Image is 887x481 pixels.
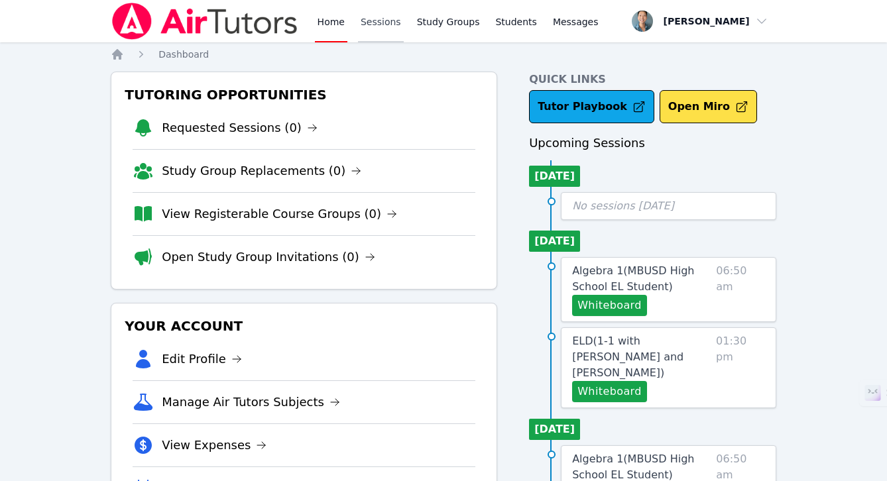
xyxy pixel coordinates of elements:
[162,119,318,137] a: Requested Sessions (0)
[572,381,647,402] button: Whiteboard
[572,453,694,481] span: Algebra 1 ( MBUSD High School EL Student )
[158,48,209,61] a: Dashboard
[572,199,674,212] span: No sessions [DATE]
[716,333,765,402] span: 01:30 pm
[529,134,776,152] h3: Upcoming Sessions
[572,295,647,316] button: Whiteboard
[162,393,340,411] a: Manage Air Tutors Subjects
[660,90,757,123] button: Open Miro
[162,205,397,223] a: View Registerable Course Groups (0)
[529,90,654,123] a: Tutor Playbook
[122,314,486,338] h3: Your Account
[716,263,764,316] span: 06:50 am
[572,335,683,379] span: ELD ( 1-1 with [PERSON_NAME] and [PERSON_NAME] )
[529,166,580,187] li: [DATE]
[111,3,298,40] img: Air Tutors
[572,263,711,295] a: Algebra 1(MBUSD High School EL Student)
[529,419,580,440] li: [DATE]
[572,264,694,293] span: Algebra 1 ( MBUSD High School EL Student )
[572,333,711,381] a: ELD(1-1 with [PERSON_NAME] and [PERSON_NAME])
[162,436,266,454] a: View Expenses
[162,162,361,180] a: Study Group Replacements (0)
[529,72,776,87] h4: Quick Links
[529,231,580,252] li: [DATE]
[162,248,375,266] a: Open Study Group Invitations (0)
[122,83,486,107] h3: Tutoring Opportunities
[162,350,242,368] a: Edit Profile
[553,15,599,28] span: Messages
[158,49,209,60] span: Dashboard
[111,48,776,61] nav: Breadcrumb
